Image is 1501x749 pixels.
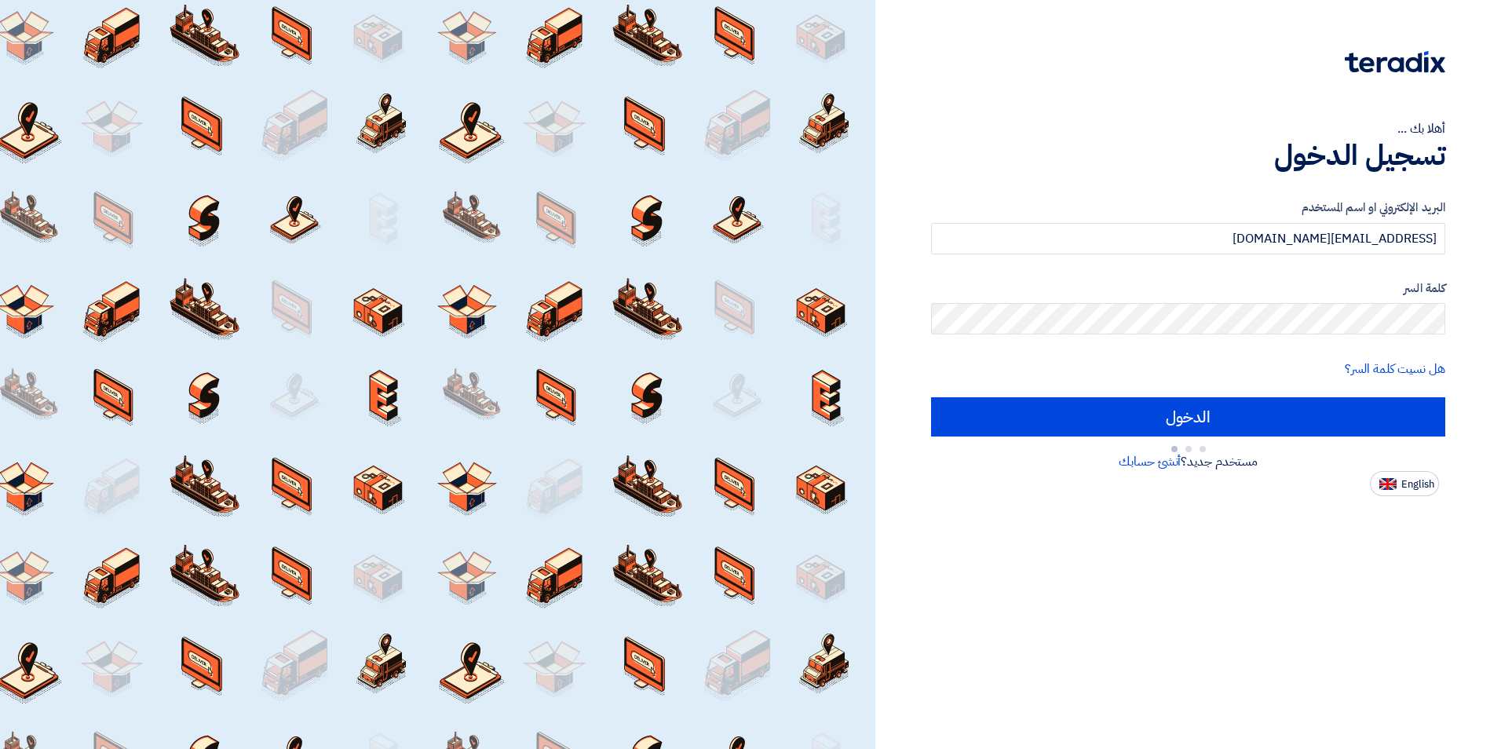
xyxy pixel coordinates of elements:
img: en-US.png [1379,478,1397,490]
label: البريد الإلكتروني او اسم المستخدم [931,199,1445,217]
button: English [1370,471,1439,496]
span: English [1401,479,1434,490]
a: أنشئ حسابك [1119,452,1181,471]
input: الدخول [931,397,1445,437]
h1: تسجيل الدخول [931,138,1445,173]
input: أدخل بريد العمل الإلكتروني او اسم المستخدم الخاص بك ... [931,223,1445,254]
a: هل نسيت كلمة السر؟ [1345,360,1445,378]
img: Teradix logo [1345,51,1445,73]
div: مستخدم جديد؟ [931,452,1445,471]
label: كلمة السر [931,280,1445,298]
div: أهلا بك ... [931,119,1445,138]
